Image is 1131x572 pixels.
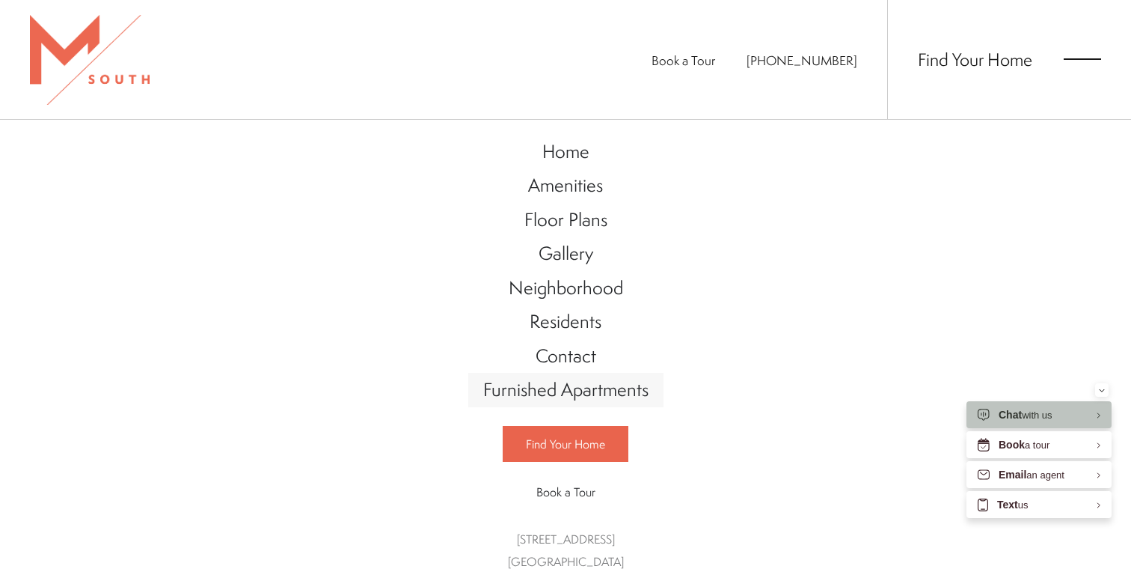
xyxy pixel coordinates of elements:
a: Go to Amenities [468,168,663,203]
a: Get Directions to 5110 South Manhattan Avenue Tampa, FL 33611 [508,531,624,570]
span: Contact [536,343,596,368]
a: Go to Gallery [468,237,663,271]
span: Residents [530,308,601,334]
button: Open Menu [1064,52,1101,66]
span: Floor Plans [524,207,607,232]
a: Find Your Home [918,47,1032,71]
a: Go to Home [468,135,663,169]
span: Gallery [539,240,593,266]
span: Furnished Apartments [483,377,649,402]
a: Call Us at 813-570-8014 [747,52,857,69]
a: Go to Residents [468,305,663,339]
span: Find Your Home [526,436,605,452]
img: MSouth [30,15,150,105]
a: Book a Tour [652,52,715,69]
a: Go to Contact [468,339,663,374]
span: Home [542,139,589,164]
a: Find Your Home [503,426,628,462]
a: Go to Floor Plans [468,203,663,237]
a: Go to Furnished Apartments (opens in a new tab) [468,373,663,407]
span: Amenities [528,172,603,198]
span: Book a Tour [536,484,595,500]
span: Neighborhood [509,275,623,300]
a: Book a Tour [503,475,628,509]
a: Go to Neighborhood [468,271,663,305]
span: [PHONE_NUMBER] [747,52,857,69]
